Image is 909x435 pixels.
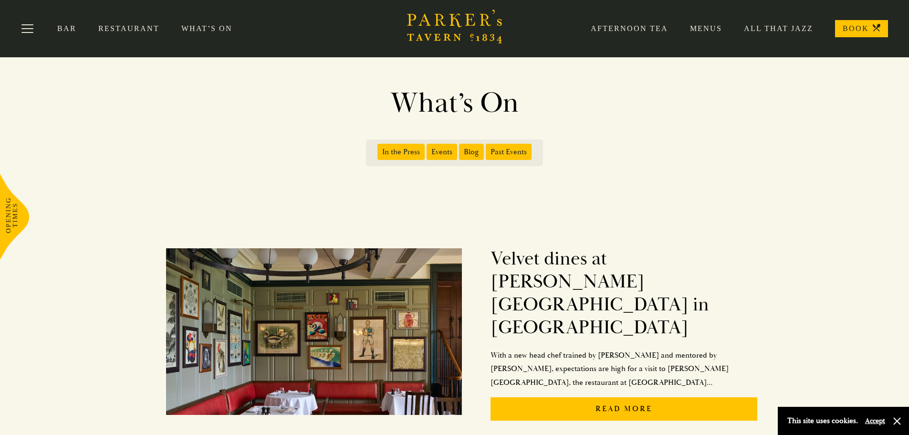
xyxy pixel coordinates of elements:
[491,349,758,390] p: With a new head chef trained by [PERSON_NAME] and mentored by [PERSON_NAME], expectations are hig...
[377,144,425,160] span: In the Press
[892,416,902,426] button: Close and accept
[491,397,758,421] p: Read More
[491,247,758,339] h2: Velvet dines at [PERSON_NAME][GEOGRAPHIC_DATA] in [GEOGRAPHIC_DATA]
[865,416,885,425] button: Accept
[459,144,484,160] span: Blog
[486,144,532,160] span: Past Events
[166,238,758,428] a: Velvet dines at [PERSON_NAME][GEOGRAPHIC_DATA] in [GEOGRAPHIC_DATA]With a new head chef trained b...
[183,86,727,120] h1: What’s On
[787,414,858,428] p: This site uses cookies.
[427,144,457,160] span: Events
